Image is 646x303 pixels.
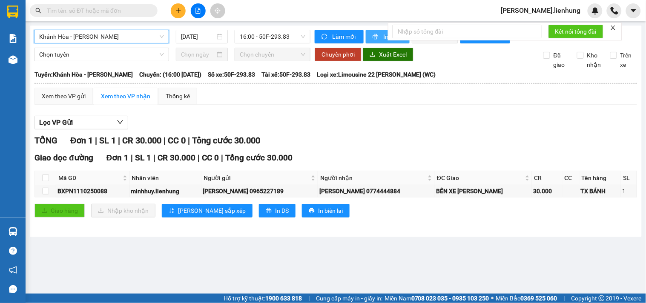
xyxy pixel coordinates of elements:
[139,70,201,79] span: Chuyến: (16:00 [DATE])
[122,135,161,146] span: CR 30.000
[153,153,155,163] span: |
[35,8,41,14] span: search
[9,34,17,43] img: solution-icon
[215,8,221,14] span: aim
[383,32,403,41] span: In phơi
[309,208,315,214] span: printer
[319,186,433,196] div: [PERSON_NAME] 0774444884
[259,204,296,217] button: printerIn DS
[130,171,201,185] th: Nhân viên
[622,186,635,196] div: 1
[91,204,155,217] button: downloadNhập kho nhận
[171,3,186,18] button: plus
[208,70,255,79] span: Số xe: 50F-293.83
[363,48,413,61] button: downloadXuất Excel
[198,153,200,163] span: |
[39,30,164,43] span: Khánh Hòa - Tịnh Biên
[34,153,94,163] span: Giao dọc đường
[366,30,410,43] button: printerIn phơi
[437,173,523,183] span: ĐC Giao
[221,153,223,163] span: |
[131,186,200,196] div: minhhuy.lienhung
[178,206,246,215] span: [PERSON_NAME] sắp xếp
[630,7,637,14] span: caret-down
[581,186,619,196] div: TX BÁNH
[225,153,293,163] span: Tổng cước 30.000
[302,204,350,217] button: printerIn biên lai
[385,294,489,303] span: Miền Nam
[9,227,17,236] img: warehouse-icon
[181,50,215,59] input: Chọn ngày
[611,7,618,14] img: phone-icon
[564,294,565,303] span: |
[34,204,85,217] button: uploadGiao hàng
[101,91,150,101] div: Xem theo VP nhận
[58,173,121,183] span: Mã GD
[164,135,166,146] span: |
[315,30,364,43] button: syncLàm mới
[131,153,133,163] span: |
[610,25,616,31] span: close
[599,295,605,301] span: copyright
[42,91,86,101] div: Xem theo VP gửi
[621,171,637,185] th: SL
[158,153,195,163] span: CR 30.000
[534,186,561,196] div: 30.000
[617,51,637,69] span: Trên xe
[9,247,17,255] span: question-circle
[181,32,215,41] input: 11/10/2025
[106,153,129,163] span: Đơn 1
[318,206,343,215] span: In biên lai
[204,173,309,183] span: Người gửi
[494,5,588,16] span: [PERSON_NAME].lienhung
[322,34,329,40] span: sync
[370,51,376,58] span: download
[95,135,97,146] span: |
[168,135,186,146] span: CC 0
[166,91,190,101] div: Thống kê
[320,173,426,183] span: Người nhận
[584,51,605,69] span: Kho nhận
[57,186,128,196] div: BXPN1110250088
[580,171,621,185] th: Tên hàng
[99,135,116,146] span: SL 1
[34,135,57,146] span: TỔNG
[240,30,305,43] span: 16:00 - 50F-293.83
[224,294,302,303] span: Hỗ trợ kỹ thuật:
[411,295,489,302] strong: 0708 023 035 - 0935 103 250
[191,3,206,18] button: file-add
[591,7,599,14] img: icon-new-feature
[550,51,571,69] span: Đã giao
[261,70,310,79] span: Tài xế: 50F-293.83
[265,295,302,302] strong: 1900 633 818
[9,266,17,274] span: notification
[175,8,181,14] span: plus
[275,206,289,215] span: In DS
[9,285,17,293] span: message
[491,297,494,300] span: ⚪️
[532,171,563,185] th: CR
[162,204,253,217] button: sort-ascending[PERSON_NAME] sắp xếp
[7,6,18,18] img: logo-vxr
[34,116,128,129] button: Lọc VP Gửi
[548,25,603,38] button: Kết nối tổng đài
[317,70,436,79] span: Loại xe: Limousine 22 [PERSON_NAME] (WC)
[39,48,164,61] span: Chọn tuyến
[56,185,130,197] td: BXPN1110250088
[9,55,17,64] img: warehouse-icon
[188,135,190,146] span: |
[332,32,357,41] span: Làm mới
[393,25,542,38] input: Nhập số tổng đài
[202,153,219,163] span: CC 0
[316,294,382,303] span: Cung cấp máy in - giấy in:
[308,294,310,303] span: |
[521,295,557,302] strong: 0369 525 060
[379,50,407,59] span: Xuất Excel
[135,153,151,163] span: SL 1
[118,135,120,146] span: |
[240,48,305,61] span: Chọn chuyến
[117,119,123,126] span: down
[34,71,133,78] b: Tuyến: Khánh Hòa - [PERSON_NAME]
[203,186,316,196] div: [PERSON_NAME] 0965227189
[496,294,557,303] span: Miền Bắc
